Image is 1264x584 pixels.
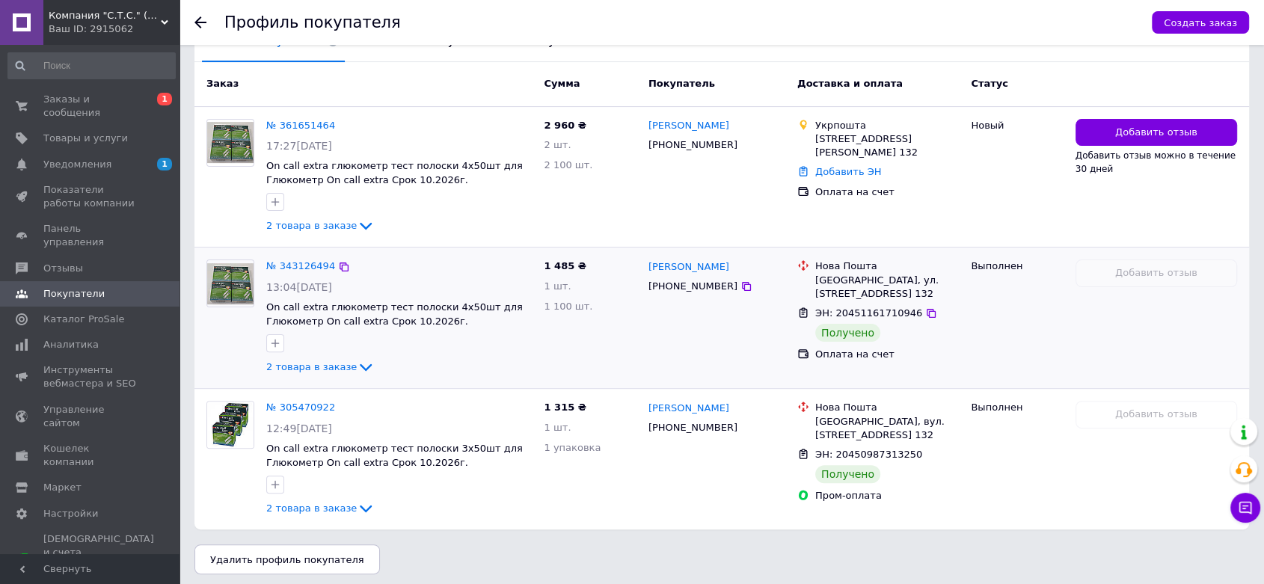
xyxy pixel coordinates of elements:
span: 2 товара в заказе [266,220,357,231]
div: Оплата на счет [815,185,959,199]
div: Пром-оплата [815,489,959,502]
span: Заказы и сообщения [43,93,138,120]
span: 1 шт. [544,422,571,433]
div: Оплата на счет [815,348,959,361]
span: Маркет [43,481,82,494]
a: On call extra глюкометр тест полоски 4х50шт для Глюкометр On call extra Срок 10.2026г. [266,160,523,185]
a: On call extra глюкометр тест полоски 3х50шт для Глюкометр On call extra Срок 10.2026г. [266,443,523,468]
img: Фото товару [207,402,254,448]
button: Создать заказ [1152,11,1249,34]
div: Получено [815,324,880,342]
span: 1 шт. [544,280,571,292]
a: 2 товара в заказе [266,361,375,372]
img: Фото товару [207,122,254,163]
span: Добавить отзыв [1115,126,1197,140]
div: [PHONE_NUMBER] [645,277,740,296]
a: 2 товара в заказе [266,220,375,231]
span: Показатели работы компании [43,183,138,210]
span: Доставка и оплата [797,78,903,89]
a: № 305470922 [266,402,335,413]
div: Нова Пошта [815,259,959,273]
a: Добавить ЭН [815,166,881,177]
a: Фото товару [206,259,254,307]
div: Укрпошта [815,119,959,132]
span: Кошелек компании [43,442,138,469]
span: Сумма [544,78,580,89]
span: 1 485 ₴ [544,260,586,271]
span: 17:27[DATE] [266,140,332,152]
span: Заказ [206,78,239,89]
span: 2 100 шт. [544,159,592,170]
span: Каталог ProSale [43,313,124,326]
a: [PERSON_NAME] [648,260,729,274]
button: Добавить отзыв [1076,119,1237,147]
div: [PHONE_NUMBER] [645,418,740,437]
span: 1 [157,93,172,105]
span: Статус [971,78,1008,89]
span: Уведомления [43,158,111,171]
button: Удалить профиль покупателя [194,544,380,574]
span: 2 товара в заказе [266,361,357,372]
span: ЭН: 20450987313250 [815,449,922,460]
input: Поиск [7,52,176,79]
h1: Профиль покупателя [224,13,401,31]
a: On call extra глюкометр тест полоски 4х50шт для Глюкометр On call extra Срок 10.2026г. [266,301,523,327]
button: Чат с покупателем [1230,493,1260,523]
div: Ваш ID: 2915062 [49,22,180,36]
span: Инструменты вебмастера и SEO [43,363,138,390]
span: Добавить отзыв можно в течение 30 дней [1076,150,1236,174]
span: Настройки [43,507,98,520]
div: Новый [971,119,1063,132]
span: Создать заказ [1164,17,1237,28]
div: [GEOGRAPHIC_DATA], вул. [STREET_ADDRESS] 132 [815,415,959,442]
a: Фото товару [206,119,254,167]
span: 1 100 шт. [544,301,592,312]
div: [GEOGRAPHIC_DATA], ул. [STREET_ADDRESS] 132 [815,274,959,301]
a: Фото товару [206,401,254,449]
img: Фото товару [207,263,254,304]
span: Товары и услуги [43,132,128,145]
span: 1 упаковка [544,442,601,453]
span: 12:49[DATE] [266,422,332,434]
a: [PERSON_NAME] [648,119,729,133]
div: Нова Пошта [815,401,959,414]
span: 2 товара в заказе [266,502,357,514]
div: Получено [815,465,880,483]
a: [PERSON_NAME] [648,402,729,416]
div: Вернуться назад [194,16,206,28]
span: 2 шт. [544,139,571,150]
a: № 361651464 [266,120,335,131]
span: Отзывы [43,262,83,275]
span: 2 960 ₴ [544,120,586,131]
a: 2 товара в заказе [266,502,375,514]
a: № 343126494 [266,260,335,271]
div: [STREET_ADDRESS][PERSON_NAME] 132 [815,132,959,159]
span: Панель управления [43,222,138,249]
span: Покупатели [43,287,105,301]
span: Управление сайтом [43,403,138,430]
div: Выполнен [971,401,1063,414]
span: 1 315 ₴ [544,402,586,413]
span: Удалить профиль покупателя [210,554,364,565]
span: Покупатель [648,78,715,89]
span: Аналитика [43,338,99,351]
span: Компания "С.Т.С." (Днепр) [49,9,161,22]
div: [PHONE_NUMBER] [645,135,740,155]
div: Выполнен [971,259,1063,273]
span: 13:04[DATE] [266,281,332,293]
span: 1 [157,158,172,170]
span: ЭН: 20451161710946 [815,307,922,319]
